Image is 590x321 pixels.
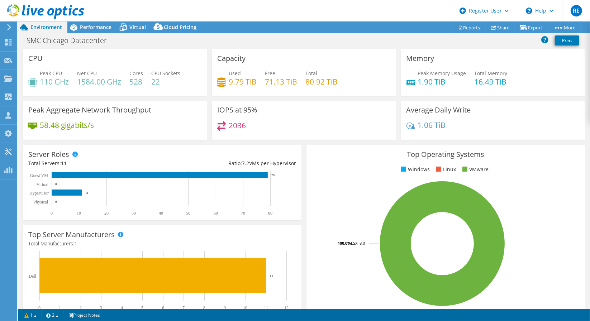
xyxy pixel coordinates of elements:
[475,70,508,77] span: Total Memory
[129,70,143,77] span: Cores
[74,240,77,247] span: 1
[548,22,581,33] a: More
[151,78,180,86] h4: 22
[80,24,111,30] span: Performance
[461,166,489,173] li: VMware
[265,78,297,86] h4: 71.13 TiB
[77,70,97,77] span: Net CPU
[164,24,196,30] span: Cloud Pricing
[452,22,486,33] a: Reports
[159,211,163,216] text: 40
[37,182,49,187] text: Virtual
[475,78,508,86] h4: 16.49 TiB
[23,37,118,44] h1: SMC Chicago Datacenter
[162,305,164,310] text: 6
[77,78,121,86] h4: 1584.00 GHz
[312,150,580,158] h3: Top Operating Systems
[28,240,296,248] h4: Total Manufacturers:
[214,211,218,216] text: 60
[30,24,62,30] span: Environment
[271,173,275,177] text: 79
[406,106,471,114] h3: Average Daily Write
[55,200,57,203] text: 0
[571,5,582,16] span: RE
[242,160,249,167] span: 7.2
[217,54,246,62] h3: Capacity
[229,121,246,129] h4: 2036
[182,305,185,310] text: 7
[28,106,151,114] h3: Peak Aggregate Network Throughput
[29,191,49,196] text: Hypervisor
[30,173,48,178] text: Guest VM
[224,305,226,310] text: 9
[270,274,273,278] text: 11
[51,211,53,216] text: 0
[100,305,102,310] text: 3
[305,78,338,86] h4: 80.92 TiB
[186,211,190,216] text: 50
[129,78,143,86] h4: 528
[28,159,162,167] div: Total Servers:
[77,211,81,216] text: 10
[28,150,69,158] h3: Server Roles
[40,78,69,86] h4: 110 GHz
[80,305,82,310] text: 2
[28,54,43,62] h3: CPU
[85,191,89,195] text: 11
[434,166,456,173] li: Linux
[399,166,430,173] li: Windows
[515,22,548,33] a: Export
[351,240,365,246] tspan: ESXi 8.0
[406,54,434,62] h3: Memory
[40,70,62,77] span: Peak CPU
[132,211,136,216] text: 30
[129,24,146,30] span: Virtual
[217,106,257,114] h3: IOPS at 95%
[243,305,247,310] text: 10
[19,311,42,320] a: 1
[162,159,296,167] div: Ratio: VMs per Hypervisor
[41,311,63,320] a: 2
[418,78,466,86] h4: 1.90 TiB
[555,35,579,45] a: Print
[305,70,317,77] span: Total
[264,305,268,310] text: 11
[55,182,57,186] text: 0
[61,160,67,167] span: 11
[268,211,272,216] text: 80
[265,70,275,77] span: Free
[28,231,115,239] h3: Top Server Manufacturers
[241,211,245,216] text: 70
[418,70,466,77] span: Peak Memory Usage
[104,211,109,216] text: 20
[229,70,241,77] span: Used
[526,8,532,14] svg: \n
[151,70,180,77] span: CPU Sockets
[121,305,123,310] text: 4
[29,274,36,279] text: Dell
[229,78,257,86] h4: 9.79 TiB
[33,200,48,205] text: Physical
[141,305,143,310] text: 5
[338,240,351,246] tspan: 100.0%
[40,121,94,129] h4: 58.48 gigabits/s
[63,311,105,320] a: Project Notes
[203,305,205,310] text: 8
[486,22,515,33] a: Share
[284,305,289,310] text: 12
[59,305,61,310] text: 1
[418,121,446,129] h4: 1.06 TiB
[38,305,41,310] text: 0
